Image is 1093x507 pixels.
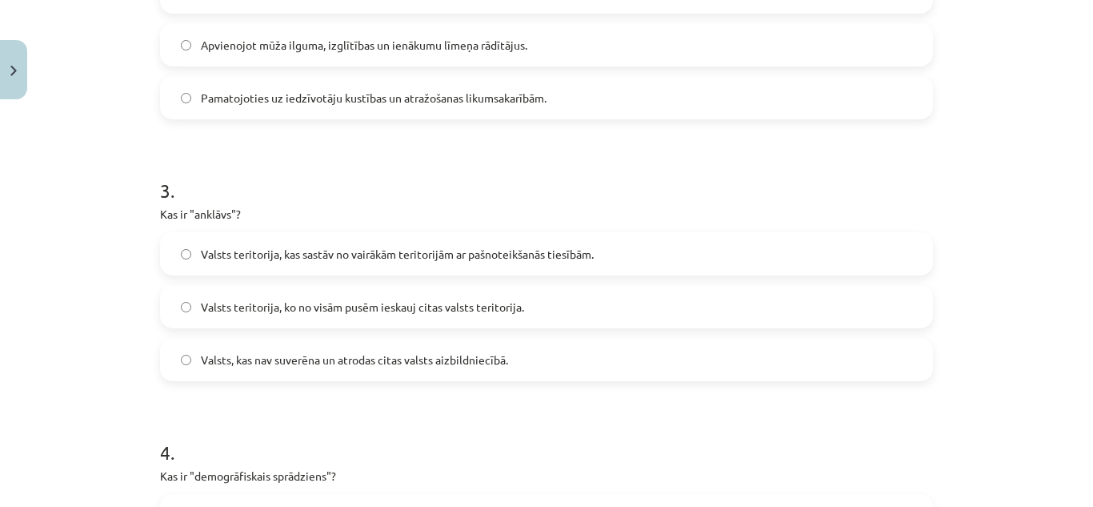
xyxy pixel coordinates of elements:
p: Kas ir "demogrāfiskais sprādziens"? [160,468,933,485]
span: Apvienojot mūža ilguma, izglītības un ienākumu līmeņa rādītājus. [201,37,527,54]
input: Pamatojoties uz iedzīvotāju kustības un atražošanas likumsakarībām. [181,93,191,103]
img: icon-close-lesson-0947bae3869378f0d4975bcd49f059093ad1ed9edebbc8119c70593378902aed.svg [10,66,17,76]
input: Valsts teritorija, ko no visām pusēm ieskauj citas valsts teritorija. [181,302,191,312]
h1: 4 . [160,413,933,463]
span: Valsts, kas nav suverēna un atrodas citas valsts aizbildniecībā. [201,352,508,368]
input: Valsts teritorija, kas sastāv no vairākām teritorijām ar pašnoteikšanās tiesībām. [181,249,191,260]
span: Valsts teritorija, ko no visām pusēm ieskauj citas valsts teritorija. [201,299,524,316]
input: Apvienojot mūža ilguma, izglītības un ienākumu līmeņa rādītājus. [181,40,191,50]
h1: 3 . [160,151,933,201]
p: Kas ir "anklāvs"? [160,206,933,223]
input: Valsts, kas nav suverēna un atrodas citas valsts aizbildniecībā. [181,355,191,365]
span: Valsts teritorija, kas sastāv no vairākām teritorijām ar pašnoteikšanās tiesībām. [201,246,594,263]
span: Pamatojoties uz iedzīvotāju kustības un atražošanas likumsakarībām. [201,90,546,107]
